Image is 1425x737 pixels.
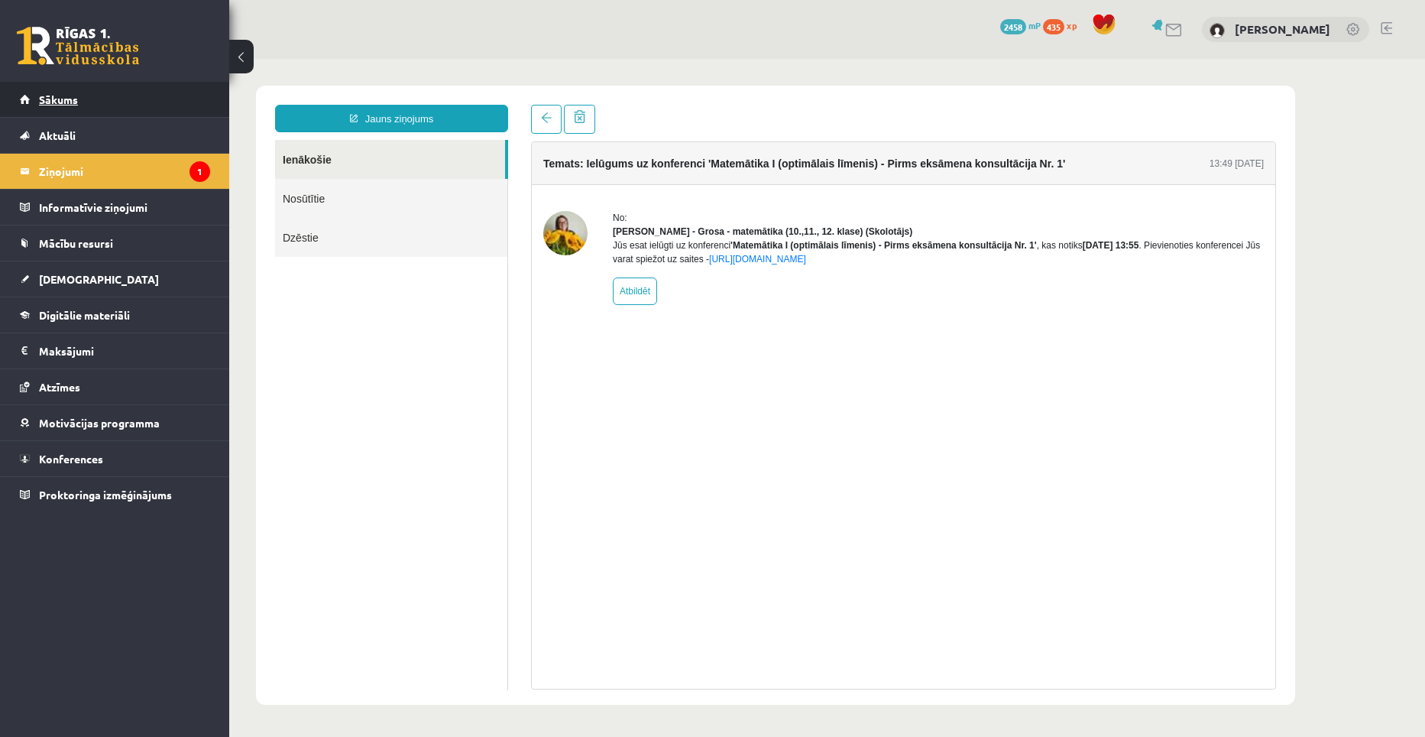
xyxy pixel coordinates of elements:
span: Atzīmes [39,380,80,394]
span: 435 [1043,19,1064,34]
span: Digitālie materiāli [39,308,130,322]
span: Konferences [39,452,103,466]
a: Sākums [20,82,210,117]
a: Informatīvie ziņojumi [20,190,210,225]
img: Edvards Pavļenko [1210,23,1225,38]
a: Dzēstie [46,159,278,198]
i: 1 [189,161,210,182]
a: Ziņojumi1 [20,154,210,189]
a: Mācību resursi [20,226,210,261]
span: Motivācijas programma [39,416,160,430]
a: Aktuāli [20,118,210,153]
span: [DEMOGRAPHIC_DATA] [39,272,159,286]
a: Atzīmes [20,369,210,404]
a: Proktoringa izmēģinājums [20,477,210,512]
a: Motivācijas programma [20,405,210,440]
legend: Ziņojumi [39,154,210,189]
span: Mācību resursi [39,236,113,250]
span: mP [1028,19,1041,31]
div: Jūs esat ielūgti uz konferenci , kas notiks . Pievienoties konferencei Jūs varat spiežot uz saites - [384,180,1035,207]
a: Jauns ziņojums [46,46,279,73]
b: [DATE] 13:55 [853,181,910,192]
span: xp [1067,19,1077,31]
a: 435 xp [1043,19,1084,31]
a: [DEMOGRAPHIC_DATA] [20,261,210,297]
a: Nosūtītie [46,120,278,159]
a: [URL][DOMAIN_NAME] [480,195,577,206]
span: 2458 [1000,19,1026,34]
a: Rīgas 1. Tālmācības vidusskola [17,27,139,65]
h4: Temats: Ielūgums uz konferenci 'Matemātika I (optimālais līmenis) - Pirms eksāmena konsultācija N... [314,99,836,111]
legend: Maksājumi [39,333,210,368]
a: [PERSON_NAME] [1235,21,1330,37]
span: Aktuāli [39,128,76,142]
a: Atbildēt [384,219,428,246]
img: Laima Tukāne - Grosa - matemātika (10.,11., 12. klase) [314,152,358,196]
a: Konferences [20,441,210,476]
a: Digitālie materiāli [20,297,210,333]
strong: [PERSON_NAME] - Grosa - matemātika (10.,11., 12. klase) (Skolotājs) [384,167,683,178]
a: Ienākošie [46,81,276,120]
b: 'Matemātika I (optimālais līmenis) - Pirms eksāmena konsultācija Nr. 1' [501,181,808,192]
a: Maksājumi [20,333,210,368]
div: No: [384,152,1035,166]
span: Sākums [39,93,78,106]
span: Proktoringa izmēģinājums [39,488,172,502]
div: 13:49 [DATE] [980,98,1035,112]
legend: Informatīvie ziņojumi [39,190,210,225]
a: 2458 mP [1000,19,1041,31]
